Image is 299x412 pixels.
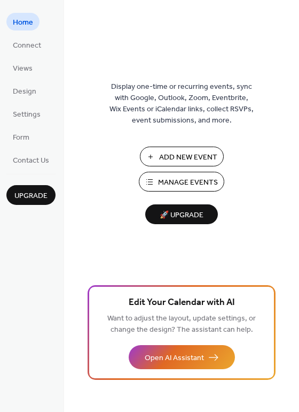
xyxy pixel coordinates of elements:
[152,208,211,223] span: 🚀 Upgrade
[158,177,218,188] span: Manage Events
[6,128,36,146] a: Form
[6,59,39,77] a: Views
[13,40,41,51] span: Connect
[129,345,235,369] button: Open AI Assistant
[6,185,56,205] button: Upgrade
[145,204,218,224] button: 🚀 Upgrade
[6,36,48,54] a: Connect
[140,147,224,166] button: Add New Event
[6,82,43,100] a: Design
[13,63,33,74] span: Views
[13,109,41,120] span: Settings
[13,132,29,143] span: Form
[145,353,204,364] span: Open AI Assistant
[139,172,224,192] button: Manage Events
[13,86,36,97] span: Design
[14,190,48,202] span: Upgrade
[159,152,217,163] span: Add New Event
[13,17,33,28] span: Home
[6,13,40,30] a: Home
[129,295,235,310] span: Edit Your Calendar with AI
[13,155,49,166] span: Contact Us
[109,81,254,126] span: Display one-time or recurring events, sync with Google, Outlook, Zoom, Eventbrite, Wix Events or ...
[6,105,47,123] a: Settings
[6,151,56,169] a: Contact Us
[107,311,256,337] span: Want to adjust the layout, update settings, or change the design? The assistant can help.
